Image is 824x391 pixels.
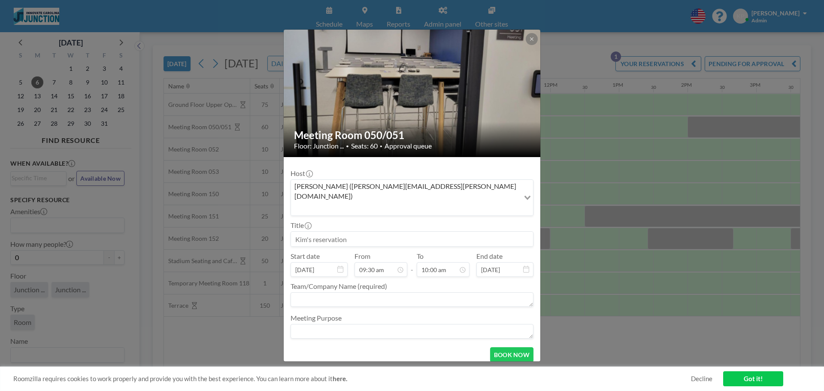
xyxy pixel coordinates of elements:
span: Seats: 60 [351,142,378,150]
label: To [417,252,424,261]
div: Search for option [291,180,533,215]
a: Decline [691,375,712,383]
input: Kim's reservation [291,232,533,246]
label: Meeting Purpose [291,314,342,322]
label: Team/Company Name (required) [291,282,387,291]
span: • [380,143,382,149]
img: 537.jpg [284,29,541,158]
h2: Meeting Room 050/051 [294,129,531,142]
span: • [346,143,349,149]
button: BOOK NOW [490,347,533,362]
span: Roomzilla requires cookies to work properly and provide you with the best experience. You can lea... [13,375,691,383]
label: End date [476,252,503,261]
span: [PERSON_NAME] ([PERSON_NAME][EMAIL_ADDRESS][PERSON_NAME][DOMAIN_NAME]) [293,182,518,201]
input: Search for option [292,203,519,214]
a: here. [333,375,347,382]
label: Start date [291,252,320,261]
span: - [411,255,413,274]
label: From [354,252,370,261]
label: Title [291,221,311,230]
label: Host [291,169,312,178]
a: Got it! [723,371,783,386]
span: Approval queue [385,142,432,150]
span: Floor: Junction ... [294,142,344,150]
